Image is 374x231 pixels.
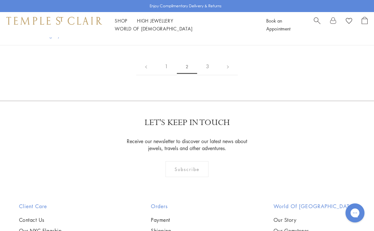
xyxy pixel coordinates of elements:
[274,216,355,223] a: Our Story
[137,17,173,24] a: High JewelleryHigh Jewellery
[274,202,355,210] h2: World of [GEOGRAPHIC_DATA]
[151,202,210,210] h2: Orders
[156,58,177,75] a: 1
[19,202,87,210] h2: Client Care
[266,17,290,32] a: Book an Appointment
[177,59,197,74] span: 2
[218,58,238,75] a: Next page
[19,216,87,223] a: Contact Us
[136,58,156,75] a: Previous page
[6,17,102,24] img: Temple St. Clair
[197,58,218,75] a: 3
[145,117,230,128] p: LET'S KEEP IN TOUCH
[362,17,368,33] a: Open Shopping Bag
[342,201,368,225] iframe: Gorgias live chat messenger
[346,17,352,26] a: View Wishlist
[115,25,192,32] a: World of [DEMOGRAPHIC_DATA]World of [DEMOGRAPHIC_DATA]
[115,17,252,33] nav: Main navigation
[150,3,222,9] p: Enjoy Complimentary Delivery & Returns
[314,17,320,33] a: Search
[151,216,210,223] a: Payment
[115,17,127,24] a: ShopShop
[165,161,209,177] div: Subscribe
[123,138,251,152] p: Receive our newsletter to discover our latest news about jewels, travels and other adventures.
